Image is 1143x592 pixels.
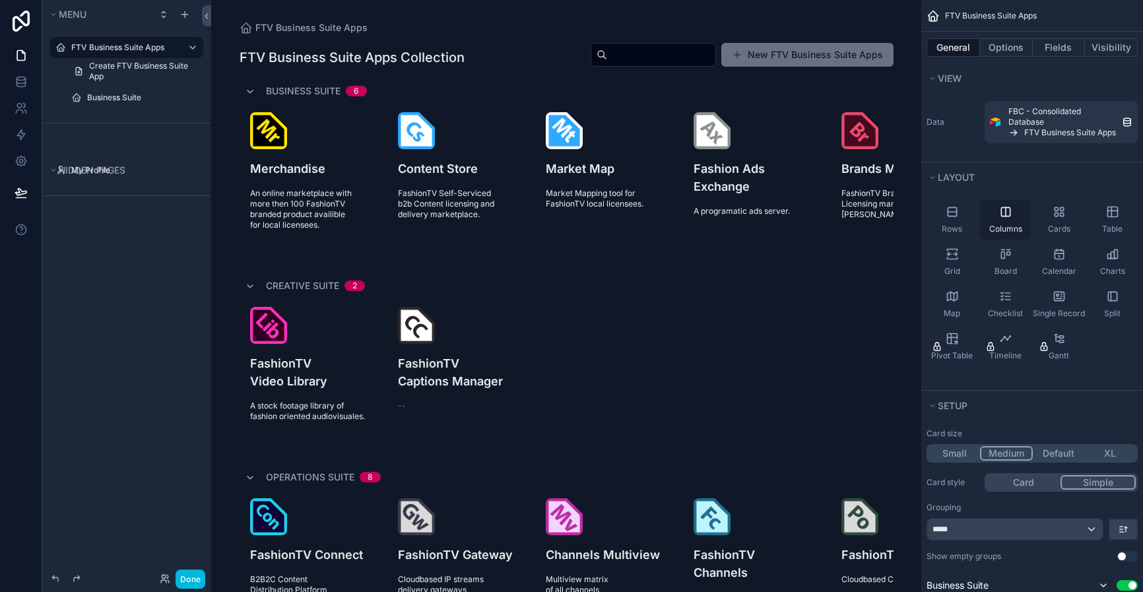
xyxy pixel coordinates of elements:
span: Split [1104,308,1121,319]
label: Show empty groups [927,551,1001,562]
span: View [938,73,962,84]
label: FTV Business Suite Apps [71,42,177,53]
a: Create FTV Business Suite App [66,61,203,82]
button: Menu [48,5,150,24]
button: Options [980,38,1033,57]
button: Pivot Table [927,327,977,366]
button: Setup [927,397,1130,415]
button: Visibility [1085,38,1138,57]
span: Map [944,308,960,319]
span: Board [995,266,1017,277]
label: Data [927,117,979,127]
span: Single Record [1033,308,1085,319]
button: View [927,69,1130,88]
span: Calendar [1042,266,1076,277]
button: Simple [1061,475,1136,490]
img: Airtable Logo [990,117,1000,127]
button: Done [176,570,205,589]
button: Single Record [1033,284,1084,324]
span: Timeline [989,350,1022,361]
label: Business Suite [87,92,195,103]
button: Table [1087,200,1138,240]
span: Create FTV Business Suite App [89,61,195,82]
span: Grid [944,266,960,277]
button: Gantt [1033,327,1084,366]
button: Rows [927,200,977,240]
button: Columns [980,200,1031,240]
button: Default [1033,446,1084,461]
button: Layout [927,168,1130,187]
span: FBC - Consolidated Database [1008,106,1117,127]
button: Small [929,446,980,461]
span: Rows [942,224,962,234]
label: My Profile [71,165,195,176]
span: Menu [59,9,86,20]
a: FBC - Consolidated DatabaseFTV Business Suite Apps [985,101,1138,143]
label: Card style [927,477,979,488]
button: Map [927,284,977,324]
button: Checklist [980,284,1031,324]
span: Pivot Table [931,350,973,361]
button: Timeline [980,327,1031,366]
button: Grid [927,242,977,282]
label: Grouping [927,502,961,513]
span: Gantt [1049,350,1069,361]
button: Medium [980,446,1033,461]
span: Layout [938,172,975,183]
button: Board [980,242,1031,282]
span: Setup [938,400,967,411]
span: Columns [989,224,1022,234]
span: FTV Business Suite Apps [945,11,1037,21]
button: Hidden pages [48,161,198,180]
button: Split [1087,284,1138,324]
button: Cards [1033,200,1084,240]
span: Charts [1100,266,1125,277]
span: Checklist [988,308,1023,319]
span: Cards [1048,224,1070,234]
span: FTV Business Suite Apps [1024,127,1116,138]
button: Charts [1087,242,1138,282]
label: Card size [927,428,962,439]
button: Card [987,475,1061,490]
span: Table [1102,224,1123,234]
button: Fields [1033,38,1086,57]
button: General [927,38,980,57]
button: Calendar [1033,242,1084,282]
button: XL [1084,446,1136,461]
